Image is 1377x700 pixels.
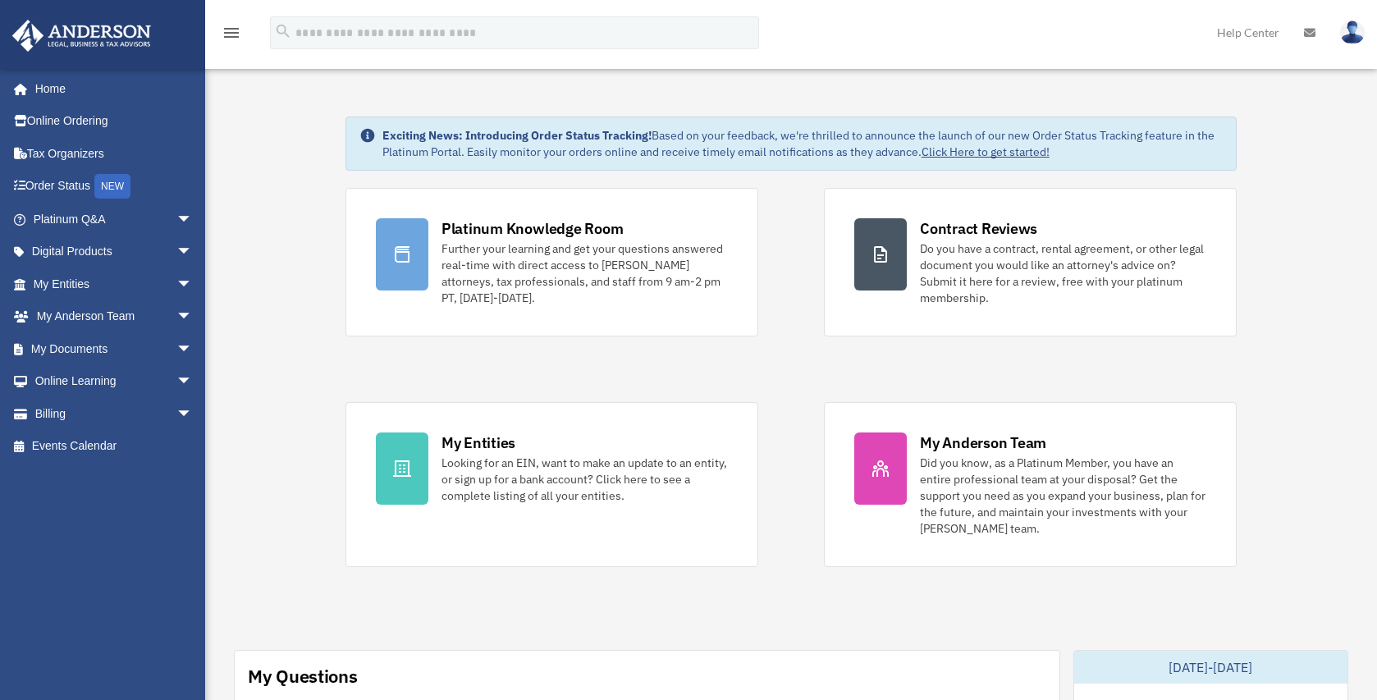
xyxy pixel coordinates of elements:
span: arrow_drop_down [176,365,209,399]
i: search [274,22,292,40]
div: My Questions [248,664,358,689]
div: Did you know, as a Platinum Member, you have an entire professional team at your disposal? Get th... [920,455,1206,537]
a: My Documentsarrow_drop_down [11,332,217,365]
a: My Anderson Team Did you know, as a Platinum Member, you have an entire professional team at your... [824,402,1237,567]
a: My Entitiesarrow_drop_down [11,268,217,300]
a: Tax Organizers [11,137,217,170]
i: menu [222,23,241,43]
a: My Entities Looking for an EIN, want to make an update to an entity, or sign up for a bank accoun... [345,402,758,567]
div: My Entities [441,432,515,453]
div: [DATE]-[DATE] [1074,651,1348,684]
span: arrow_drop_down [176,236,209,269]
img: Anderson Advisors Platinum Portal [7,20,156,52]
div: Platinum Knowledge Room [441,218,624,239]
span: arrow_drop_down [176,397,209,431]
strong: Exciting News: Introducing Order Status Tracking! [382,128,652,143]
div: Further your learning and get your questions answered real-time with direct access to [PERSON_NAM... [441,240,728,306]
div: My Anderson Team [920,432,1046,453]
a: Online Ordering [11,105,217,138]
a: Home [11,72,209,105]
img: User Pic [1340,21,1365,44]
a: Online Learningarrow_drop_down [11,365,217,398]
div: Based on your feedback, we're thrilled to announce the launch of our new Order Status Tracking fe... [382,127,1223,160]
a: Platinum Q&Aarrow_drop_down [11,203,217,236]
a: My Anderson Teamarrow_drop_down [11,300,217,333]
div: Do you have a contract, rental agreement, or other legal document you would like an attorney's ad... [920,240,1206,306]
div: Looking for an EIN, want to make an update to an entity, or sign up for a bank account? Click her... [441,455,728,504]
a: Digital Productsarrow_drop_down [11,236,217,268]
span: arrow_drop_down [176,203,209,236]
span: arrow_drop_down [176,332,209,366]
a: Platinum Knowledge Room Further your learning and get your questions answered real-time with dire... [345,188,758,336]
span: arrow_drop_down [176,268,209,301]
a: Order StatusNEW [11,170,217,204]
a: Billingarrow_drop_down [11,397,217,430]
a: Click Here to get started! [922,144,1050,159]
span: arrow_drop_down [176,300,209,334]
div: Contract Reviews [920,218,1037,239]
a: Events Calendar [11,430,217,463]
a: Contract Reviews Do you have a contract, rental agreement, or other legal document you would like... [824,188,1237,336]
div: NEW [94,174,130,199]
a: menu [222,29,241,43]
